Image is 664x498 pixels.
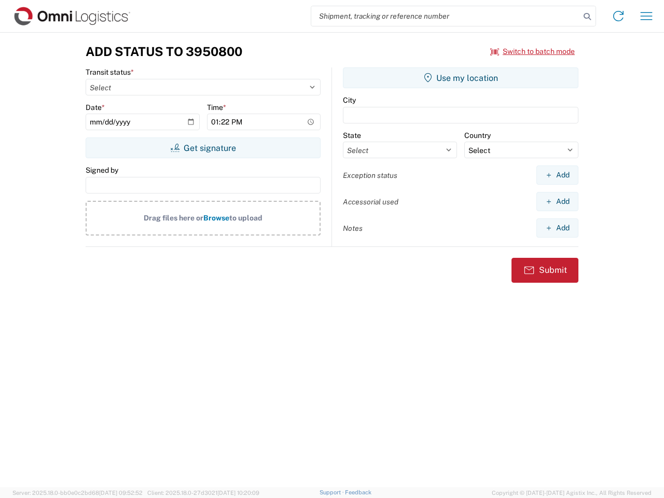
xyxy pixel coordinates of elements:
[511,258,578,283] button: Submit
[147,490,259,496] span: Client: 2025.18.0-27d3021
[217,490,259,496] span: [DATE] 10:20:09
[343,67,578,88] button: Use my location
[345,489,371,495] a: Feedback
[343,131,361,140] label: State
[492,488,652,497] span: Copyright © [DATE]-[DATE] Agistix Inc., All Rights Reserved
[536,218,578,238] button: Add
[343,171,397,180] label: Exception status
[207,103,226,112] label: Time
[536,192,578,211] button: Add
[86,103,105,112] label: Date
[99,490,143,496] span: [DATE] 09:52:52
[203,214,229,222] span: Browse
[86,137,321,158] button: Get signature
[86,165,118,175] label: Signed by
[320,489,345,495] a: Support
[86,67,134,77] label: Transit status
[536,165,578,185] button: Add
[343,197,398,206] label: Accessorial used
[311,6,580,26] input: Shipment, tracking or reference number
[343,95,356,105] label: City
[144,214,203,222] span: Drag files here or
[464,131,491,140] label: Country
[86,44,242,59] h3: Add Status to 3950800
[343,224,363,233] label: Notes
[490,43,575,60] button: Switch to batch mode
[12,490,143,496] span: Server: 2025.18.0-bb0e0c2bd68
[229,214,262,222] span: to upload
